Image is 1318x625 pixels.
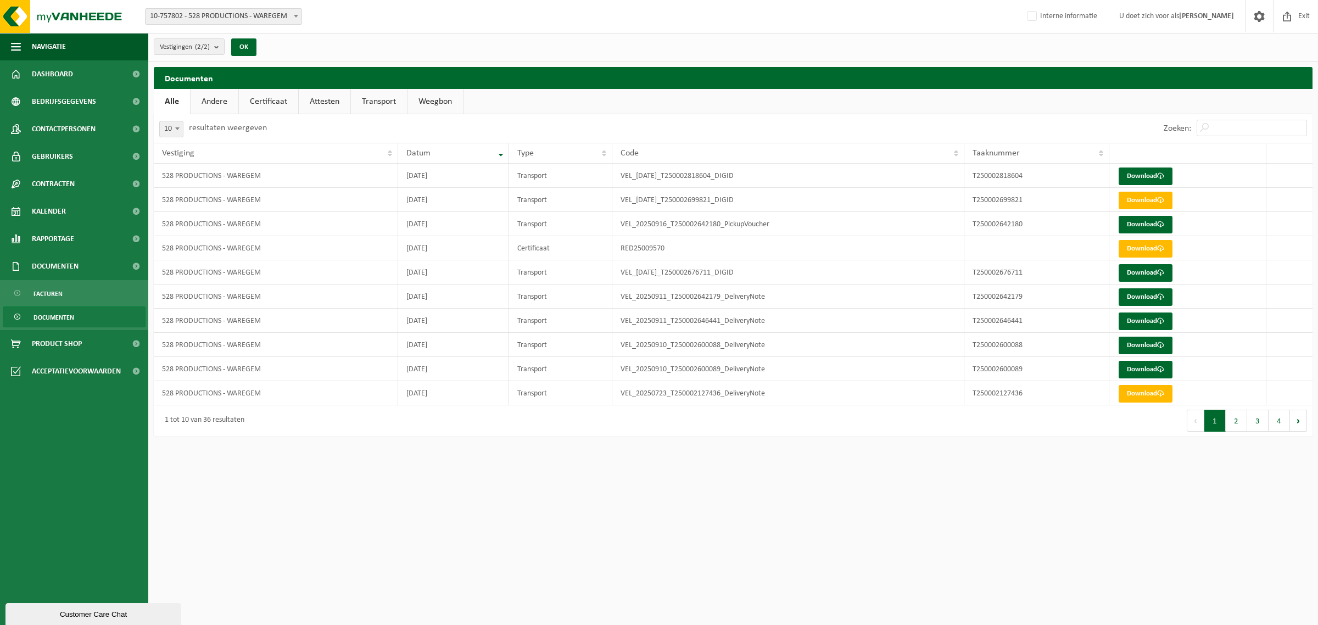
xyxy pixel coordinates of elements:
td: 528 PRODUCTIONS - WAREGEM [154,260,398,284]
a: Download [1119,337,1172,354]
td: T250002127436 [964,381,1110,405]
td: [DATE] [398,333,509,357]
a: Alle [154,89,190,114]
button: Previous [1187,410,1204,432]
span: Documenten [32,253,79,280]
td: Transport [509,309,612,333]
td: 528 PRODUCTIONS - WAREGEM [154,309,398,333]
a: Andere [191,89,238,114]
span: Contracten [32,170,75,198]
a: Download [1119,216,1172,233]
span: Dashboard [32,60,73,88]
td: [DATE] [398,357,509,381]
a: Download [1119,385,1172,403]
td: [DATE] [398,212,509,236]
td: 528 PRODUCTIONS - WAREGEM [154,188,398,212]
span: 10-757802 - 528 PRODUCTIONS - WAREGEM [146,9,301,24]
td: [DATE] [398,309,509,333]
td: Transport [509,284,612,309]
span: Vestiging [162,149,194,158]
button: OK [231,38,256,56]
td: [DATE] [398,260,509,284]
strong: [PERSON_NAME] [1179,12,1234,20]
a: Transport [351,89,407,114]
td: [DATE] [398,188,509,212]
td: [DATE] [398,381,509,405]
td: Transport [509,164,612,188]
td: 528 PRODUCTIONS - WAREGEM [154,381,398,405]
div: 1 tot 10 van 36 resultaten [159,411,244,431]
a: Download [1119,192,1172,209]
td: 528 PRODUCTIONS - WAREGEM [154,284,398,309]
a: Download [1119,312,1172,330]
a: Facturen [3,283,146,304]
td: VEL_20250910_T250002600088_DeliveryNote [612,333,964,357]
td: Transport [509,188,612,212]
td: 528 PRODUCTIONS - WAREGEM [154,212,398,236]
td: Transport [509,333,612,357]
td: [DATE] [398,236,509,260]
span: Facturen [33,283,63,304]
td: Transport [509,212,612,236]
td: RED25009570 [612,236,964,260]
td: Transport [509,260,612,284]
a: Download [1119,168,1172,185]
a: Download [1119,288,1172,306]
td: T250002676711 [964,260,1110,284]
td: Certificaat [509,236,612,260]
a: Weegbon [407,89,463,114]
td: T250002699821 [964,188,1110,212]
count: (2/2) [195,43,210,51]
a: Download [1119,240,1172,258]
a: Download [1119,264,1172,282]
a: Documenten [3,306,146,327]
label: Zoeken: [1164,124,1191,133]
h2: Documenten [154,67,1313,88]
td: 528 PRODUCTIONS - WAREGEM [154,236,398,260]
td: VEL_20250723_T250002127436_DeliveryNote [612,381,964,405]
button: 2 [1226,410,1247,432]
span: Bedrijfsgegevens [32,88,96,115]
td: T250002600088 [964,333,1110,357]
a: Attesten [299,89,350,114]
span: Code [621,149,639,158]
td: 528 PRODUCTIONS - WAREGEM [154,164,398,188]
span: Rapportage [32,225,74,253]
span: Gebruikers [32,143,73,170]
button: Next [1290,410,1307,432]
td: VEL_[DATE]_T250002699821_DIGID [612,188,964,212]
td: VEL_[DATE]_T250002676711_DIGID [612,260,964,284]
td: T250002642179 [964,284,1110,309]
label: resultaten weergeven [189,124,267,132]
span: Documenten [33,307,74,328]
td: Transport [509,357,612,381]
td: T250002642180 [964,212,1110,236]
td: [DATE] [398,164,509,188]
span: Acceptatievoorwaarden [32,358,121,385]
button: 3 [1247,410,1269,432]
span: Navigatie [32,33,66,60]
iframe: chat widget [5,601,183,625]
td: T250002600089 [964,357,1110,381]
td: VEL_20250910_T250002600089_DeliveryNote [612,357,964,381]
span: Contactpersonen [32,115,96,143]
td: T250002818604 [964,164,1110,188]
a: Download [1119,361,1172,378]
span: Vestigingen [160,39,210,55]
span: Type [517,149,534,158]
td: VEL_20250911_T250002642179_DeliveryNote [612,284,964,309]
button: 4 [1269,410,1290,432]
span: 10 [160,121,183,137]
td: Transport [509,381,612,405]
span: Taaknummer [973,149,1020,158]
td: 528 PRODUCTIONS - WAREGEM [154,357,398,381]
td: [DATE] [398,284,509,309]
td: VEL_20250911_T250002646441_DeliveryNote [612,309,964,333]
span: Datum [406,149,431,158]
button: 1 [1204,410,1226,432]
td: T250002646441 [964,309,1110,333]
span: 10 [159,121,183,137]
td: 528 PRODUCTIONS - WAREGEM [154,333,398,357]
button: Vestigingen(2/2) [154,38,225,55]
